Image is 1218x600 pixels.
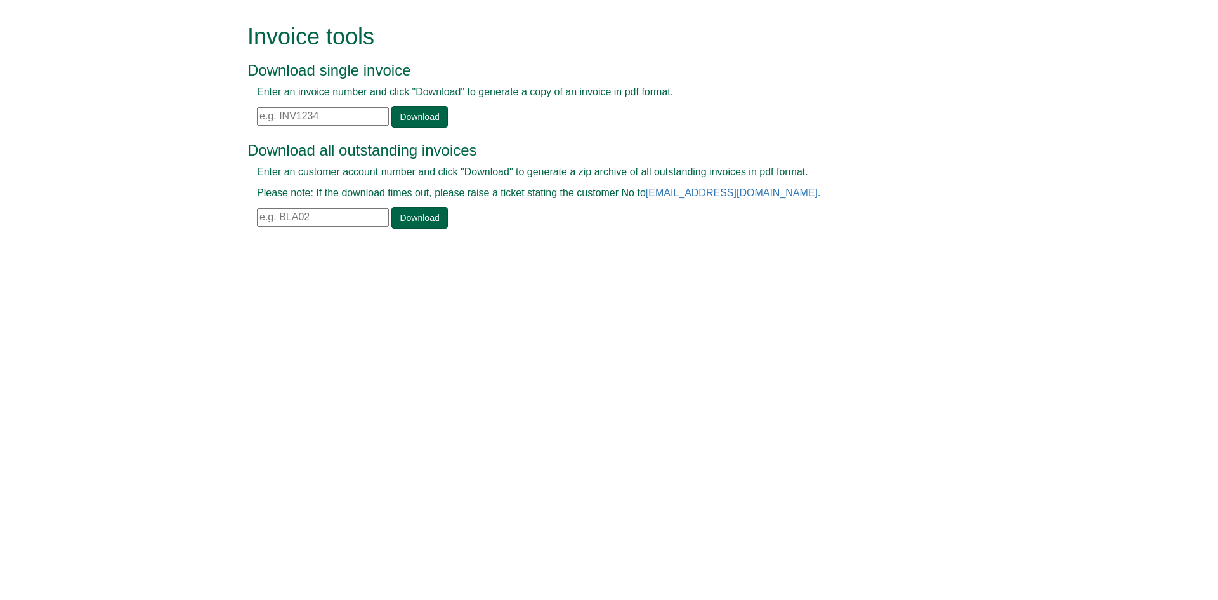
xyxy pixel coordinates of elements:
p: Please note: If the download times out, please raise a ticket stating the customer No to . [257,186,933,201]
p: Enter an customer account number and click "Download" to generate a zip archive of all outstandin... [257,165,933,180]
h1: Invoice tools [247,24,942,50]
input: e.g. INV1234 [257,107,389,126]
a: Download [391,106,447,128]
p: Enter an invoice number and click "Download" to generate a copy of an invoice in pdf format. [257,85,933,100]
a: Download [391,207,447,229]
input: e.g. BLA02 [257,208,389,227]
h3: Download single invoice [247,62,942,79]
h3: Download all outstanding invoices [247,142,942,159]
a: [EMAIL_ADDRESS][DOMAIN_NAME] [646,187,818,198]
